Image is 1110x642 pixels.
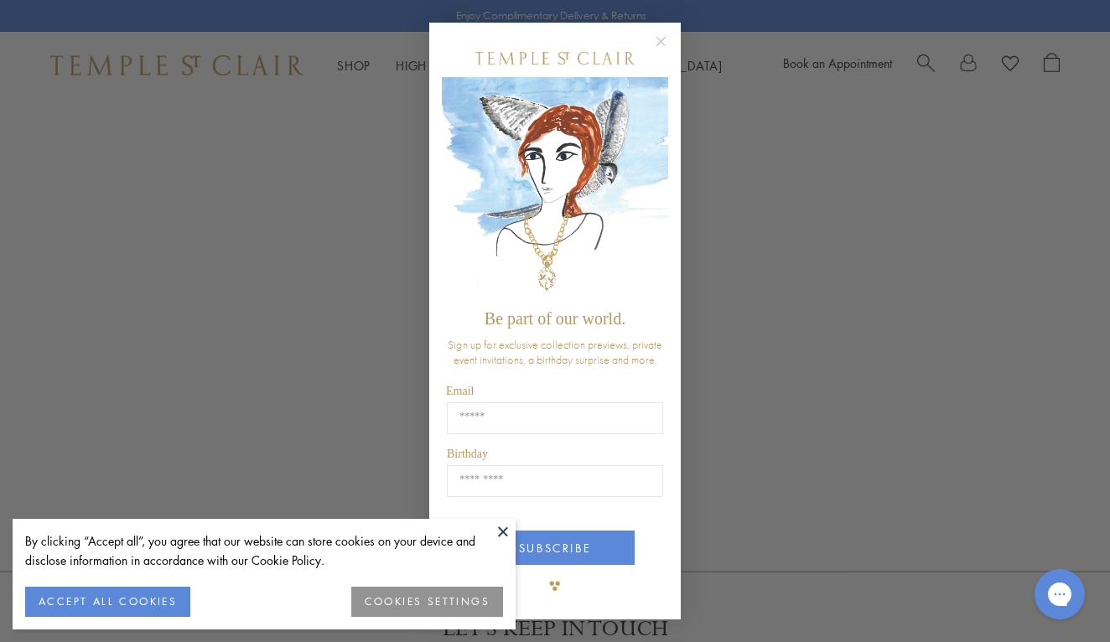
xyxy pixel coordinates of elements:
[442,77,668,301] img: c4a9eb12-d91a-4d4a-8ee0-386386f4f338.jpeg
[447,448,488,460] span: Birthday
[485,309,625,328] span: Be part of our world.
[448,337,662,367] span: Sign up for exclusive collection previews, private event invitations, a birthday surprise and more.
[1026,563,1093,625] iframe: Gorgias live chat messenger
[538,569,572,603] img: TSC
[659,39,680,60] button: Close dialog
[447,402,663,434] input: Email
[351,587,503,617] button: COOKIES SETTINGS
[475,52,635,65] img: Temple St. Clair
[475,531,635,565] button: SUBSCRIBE
[25,531,503,570] div: By clicking “Accept all”, you agree that our website can store cookies on your device and disclos...
[446,385,474,397] span: Email
[25,587,190,617] button: ACCEPT ALL COOKIES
